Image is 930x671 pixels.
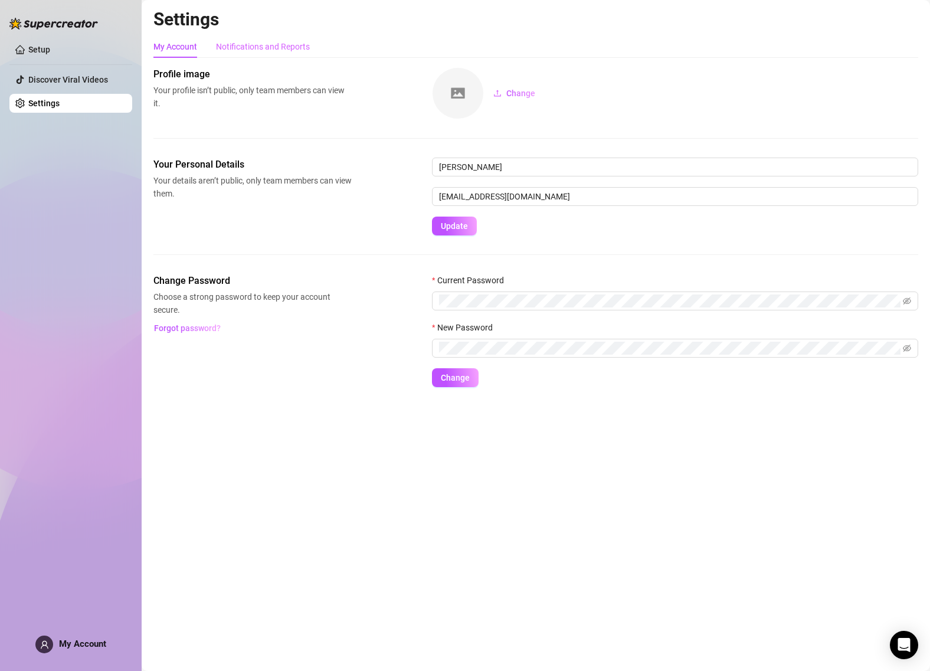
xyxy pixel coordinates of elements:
span: Change Password [153,274,352,288]
span: Profile image [153,67,352,81]
button: Change [432,368,479,387]
span: Change [441,373,470,382]
span: Update [441,221,468,231]
span: Your profile isn’t public, only team members can view it. [153,84,352,110]
span: Your Personal Details [153,158,352,172]
a: Discover Viral Videos [28,75,108,84]
span: Change [506,89,535,98]
a: Settings [28,99,60,108]
h2: Settings [153,8,918,31]
div: My Account [153,40,197,53]
span: upload [493,89,502,97]
button: Update [432,217,477,235]
img: logo-BBDzfeDw.svg [9,18,98,30]
span: Your details aren’t public, only team members can view them. [153,174,352,200]
div: Open Intercom Messenger [890,631,918,659]
span: eye-invisible [903,344,911,352]
span: Forgot password? [154,323,221,333]
button: Change [484,84,545,103]
input: Enter name [432,158,918,176]
div: Notifications and Reports [216,40,310,53]
input: New Password [439,342,900,355]
span: eye-invisible [903,297,911,305]
label: New Password [432,321,500,334]
span: Choose a strong password to keep your account secure. [153,290,352,316]
span: user [40,640,49,649]
input: Enter new email [432,187,918,206]
button: Forgot password? [153,319,221,338]
a: Setup [28,45,50,54]
input: Current Password [439,294,900,307]
span: My Account [59,639,106,649]
label: Current Password [432,274,512,287]
img: square-placeholder.png [433,68,483,119]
